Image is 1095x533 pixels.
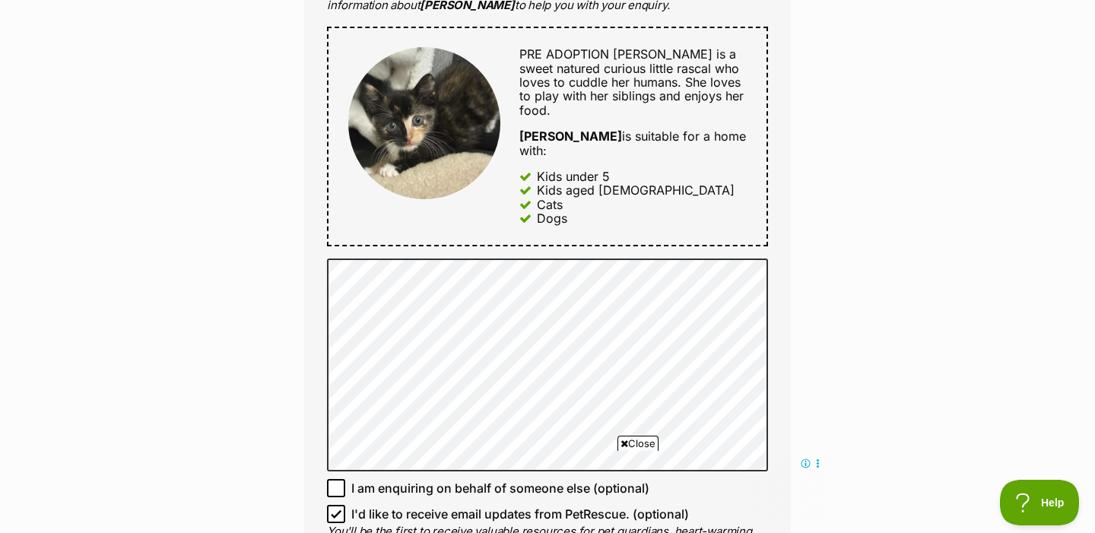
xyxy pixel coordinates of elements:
[537,183,735,197] div: Kids aged [DEMOGRAPHIC_DATA]
[348,47,500,199] img: Daphne
[537,198,563,211] div: Cats
[271,457,824,525] iframe: Advertisement
[519,128,622,144] strong: [PERSON_NAME]
[537,170,610,183] div: Kids under 5
[519,129,747,157] div: is suitable for a home with:
[1000,480,1080,525] iframe: Help Scout Beacon - Open
[519,46,744,118] span: [PERSON_NAME] is a sweet natured curious little rascal who loves to cuddle her humans. She loves ...
[519,46,609,62] span: PRE ADOPTION
[537,211,567,225] div: Dogs
[617,436,659,451] span: Close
